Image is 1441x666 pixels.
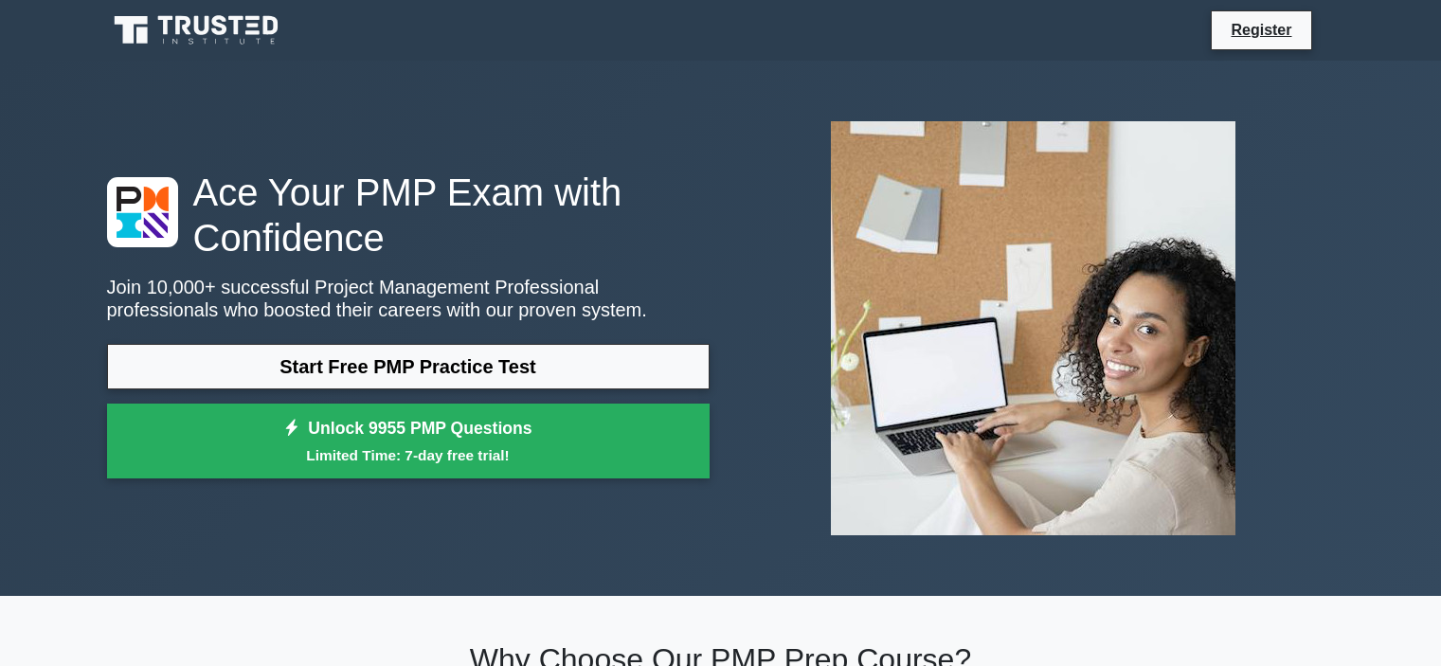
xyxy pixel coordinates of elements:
h1: Ace Your PMP Exam with Confidence [107,170,710,261]
a: Register [1219,18,1303,42]
a: Unlock 9955 PMP QuestionsLimited Time: 7-day free trial! [107,404,710,479]
a: Start Free PMP Practice Test [107,344,710,389]
small: Limited Time: 7-day free trial! [131,444,686,466]
p: Join 10,000+ successful Project Management Professional professionals who boosted their careers w... [107,276,710,321]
